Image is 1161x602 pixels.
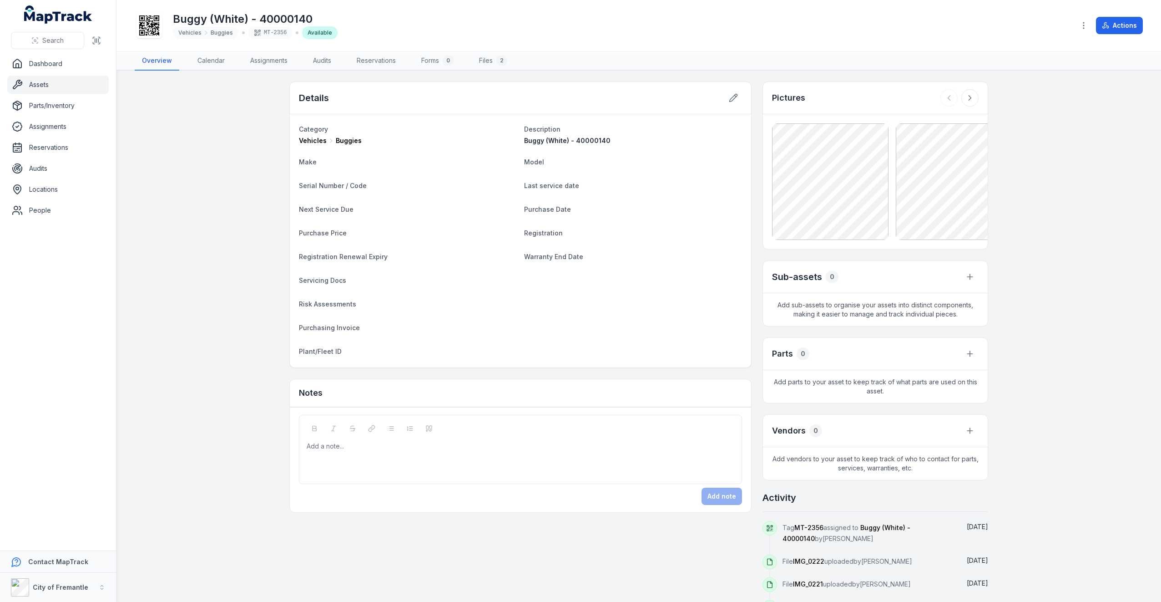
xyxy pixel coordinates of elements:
time: 03/10/2025, 10:10:02 am [967,523,988,531]
span: Buggies [336,136,362,145]
a: Audits [306,51,338,71]
span: Serial Number / Code [299,182,367,189]
h2: Activity [762,491,796,504]
button: Search [11,32,84,49]
span: Category [299,125,328,133]
span: Next Service Due [299,205,353,213]
a: Assignments [243,51,295,71]
span: Add parts to your asset to keep track of what parts are used on this asset. [763,370,988,403]
span: Risk Assessments [299,300,356,308]
a: Parts/Inventory [7,97,109,115]
span: File uploaded by [PERSON_NAME] [782,557,912,565]
a: Forms0 [414,51,461,71]
span: Purchase Date [524,205,571,213]
h3: Notes [299,387,323,399]
a: Assets [7,76,109,94]
h3: Parts [772,347,793,360]
span: IMG_0221 [793,580,823,588]
span: IMG_0222 [793,557,824,565]
span: Search [42,36,64,45]
a: Overview [135,51,179,71]
span: Vehicles [178,29,202,36]
a: Dashboard [7,55,109,73]
span: Warranty End Date [524,253,583,260]
time: 23/09/2025, 6:07:43 pm [967,556,988,564]
span: Buggy (White) - 40000140 [524,137,611,144]
h2: Details [299,92,329,104]
span: Model [524,158,544,166]
span: Purchase Price [299,229,347,237]
span: [DATE] [967,579,988,587]
div: MT-2356 [248,26,292,39]
a: Locations [7,180,109,199]
h2: Sub-assets [772,270,822,283]
span: Tag assigned to by [PERSON_NAME] [782,524,910,542]
div: 0 [809,424,822,437]
span: Servicing Docs [299,276,346,284]
span: Buggies [211,29,233,36]
a: Calendar [190,51,232,71]
span: Last service date [524,182,579,189]
span: Registration [524,229,563,237]
div: 0 [443,55,454,66]
span: [DATE] [967,556,988,564]
a: Reservations [349,51,403,71]
strong: City of Fremantle [33,583,88,591]
div: Available [302,26,338,39]
a: Audits [7,159,109,178]
span: Vehicles [299,136,327,145]
a: Reservations [7,138,109,157]
span: Add vendors to your asset to keep track of who to contact for parts, services, warranties, etc. [763,447,988,480]
span: File uploaded by [PERSON_NAME] [782,580,911,588]
span: Make [299,158,317,166]
h1: Buggy (White) - 40000140 [173,12,338,26]
span: [DATE] [967,523,988,531]
span: Registration Renewal Expiry [299,253,388,260]
span: Plant/Fleet ID [299,347,342,355]
strong: Contact MapTrack [28,558,88,566]
time: 23/09/2025, 6:07:43 pm [967,579,988,587]
span: Add sub-assets to organise your assets into distinct components, making it easier to manage and t... [763,293,988,326]
span: MT-2356 [794,524,823,531]
div: 0 [826,270,838,283]
button: Actions [1096,17,1143,34]
div: 0 [797,347,809,360]
h3: Pictures [772,92,805,104]
a: Files2 [472,51,515,71]
span: Purchasing Invoice [299,324,360,332]
a: MapTrack [24,5,92,24]
div: 2 [496,55,507,66]
h3: Vendors [772,424,806,437]
span: Description [524,125,560,133]
a: People [7,201,109,219]
a: Assignments [7,117,109,136]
